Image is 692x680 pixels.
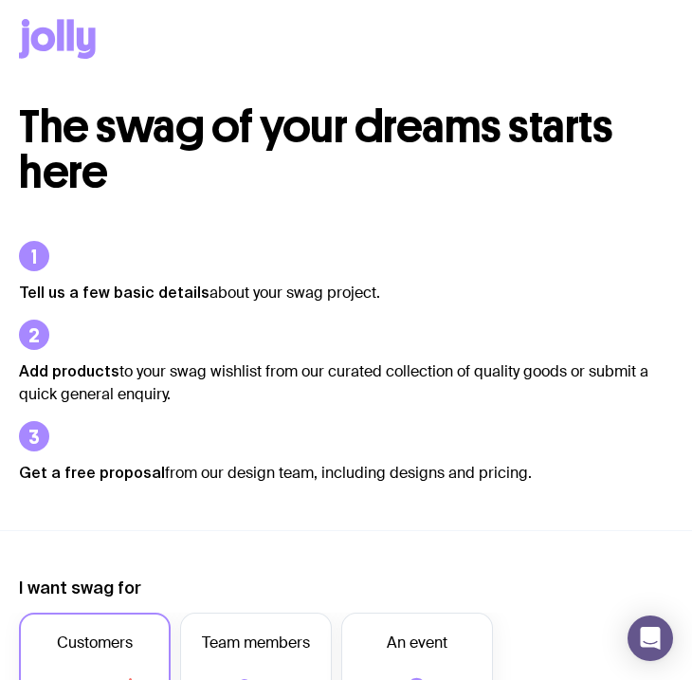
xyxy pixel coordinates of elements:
[57,632,133,654] span: Customers
[387,632,447,654] span: An event
[19,362,119,379] strong: Add products
[19,281,673,304] p: about your swag project.
[19,464,165,481] strong: Get a free proposal
[202,632,310,654] span: Team members
[628,616,673,661] div: Open Intercom Messenger
[19,461,673,485] p: from our design team, including designs and pricing.
[19,284,209,301] strong: Tell us a few basic details
[19,577,141,599] label: I want swag for
[19,359,673,406] p: to your swag wishlist from our curated collection of quality goods or submit a quick general enqu...
[19,99,612,200] span: The swag of your dreams starts here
